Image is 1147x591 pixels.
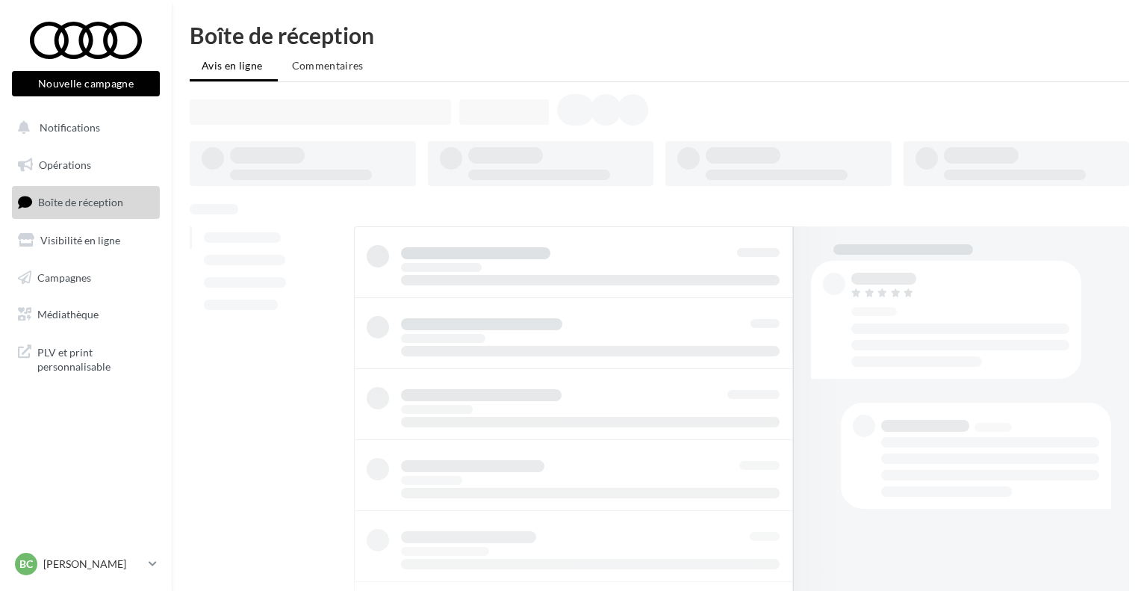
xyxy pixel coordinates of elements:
span: Campagnes [37,270,91,283]
span: Boîte de réception [38,196,123,208]
span: BC [19,557,33,572]
span: Visibilité en ligne [40,234,120,247]
button: Nouvelle campagne [12,71,160,96]
span: Médiathèque [37,308,99,321]
a: Boîte de réception [9,186,163,218]
button: Notifications [9,112,157,143]
span: Opérations [39,158,91,171]
a: Médiathèque [9,299,163,330]
a: Visibilité en ligne [9,225,163,256]
span: Notifications [40,121,100,134]
a: Opérations [9,149,163,181]
span: Commentaires [292,59,364,72]
div: Boîte de réception [190,24,1129,46]
a: PLV et print personnalisable [9,336,163,380]
p: [PERSON_NAME] [43,557,143,572]
a: BC [PERSON_NAME] [12,550,160,578]
span: PLV et print personnalisable [37,342,154,374]
a: Campagnes [9,262,163,294]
